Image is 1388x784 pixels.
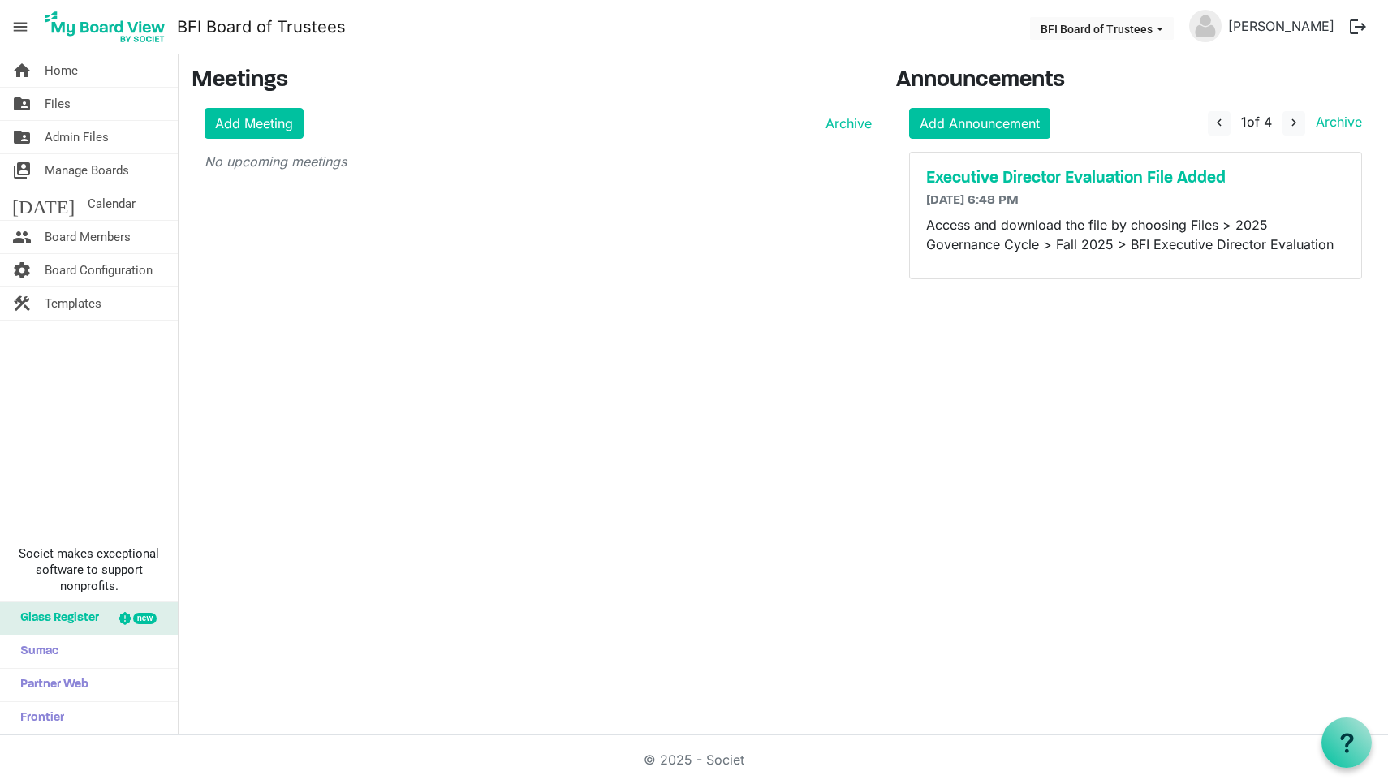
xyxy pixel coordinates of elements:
[45,254,153,286] span: Board Configuration
[909,108,1050,139] a: Add Announcement
[1030,17,1174,40] button: BFI Board of Trustees dropdownbutton
[88,187,136,220] span: Calendar
[12,602,99,635] span: Glass Register
[12,187,75,220] span: [DATE]
[926,194,1019,207] span: [DATE] 6:48 PM
[1287,115,1301,130] span: navigate_next
[1208,111,1231,136] button: navigate_before
[133,613,157,624] div: new
[12,702,64,734] span: Frontier
[1212,115,1226,130] span: navigate_before
[45,54,78,87] span: Home
[7,545,170,594] span: Societ makes exceptional software to support nonprofits.
[1241,114,1247,130] span: 1
[12,635,58,668] span: Sumac
[1341,10,1375,44] button: logout
[1241,114,1272,130] span: of 4
[177,11,346,43] a: BFI Board of Trustees
[12,669,88,701] span: Partner Web
[45,221,131,253] span: Board Members
[12,287,32,320] span: construction
[1189,10,1222,42] img: no-profile-picture.svg
[1282,111,1305,136] button: navigate_next
[192,67,872,95] h3: Meetings
[12,121,32,153] span: folder_shared
[12,154,32,187] span: switch_account
[45,154,129,187] span: Manage Boards
[205,108,304,139] a: Add Meeting
[12,54,32,87] span: home
[45,88,71,120] span: Files
[40,6,170,47] img: My Board View Logo
[45,287,101,320] span: Templates
[819,114,872,133] a: Archive
[12,88,32,120] span: folder_shared
[205,152,872,171] p: No upcoming meetings
[5,11,36,42] span: menu
[40,6,177,47] a: My Board View Logo
[45,121,109,153] span: Admin Files
[644,752,744,768] a: © 2025 - Societ
[926,215,1345,254] p: Access and download the file by choosing Files > 2025 Governance Cycle > Fall 2025 > BFI Executiv...
[1309,114,1362,130] a: Archive
[12,254,32,286] span: settings
[926,169,1345,188] a: Executive Director Evaluation File Added
[1222,10,1341,42] a: [PERSON_NAME]
[896,67,1375,95] h3: Announcements
[12,221,32,253] span: people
